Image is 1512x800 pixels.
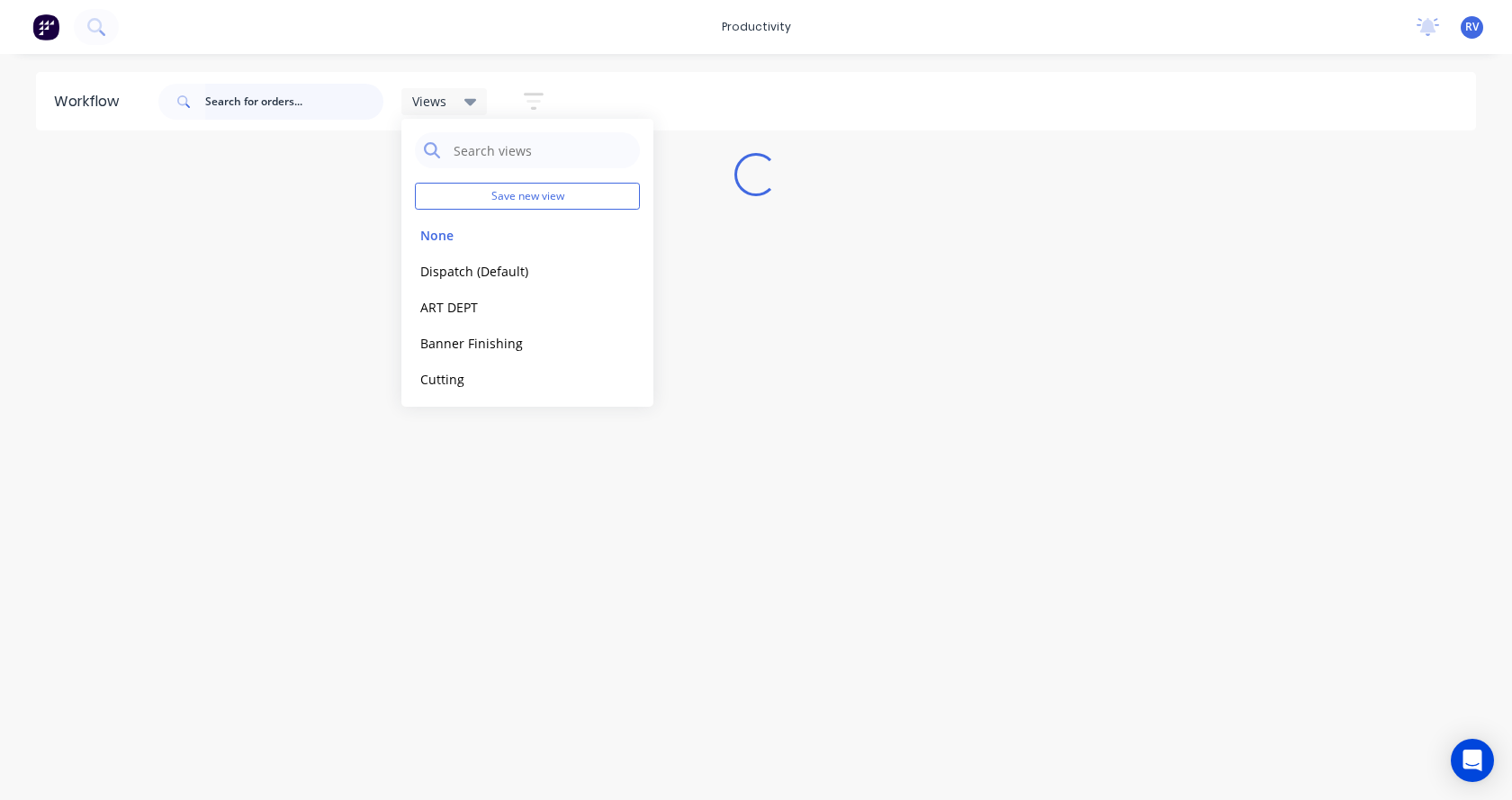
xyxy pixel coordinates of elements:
[1451,739,1494,782] div: Open Intercom Messenger
[415,333,607,354] button: Banner Finishing
[32,13,59,40] img: Factory
[1465,19,1479,35] span: RV
[412,92,446,111] span: Views
[713,13,800,40] div: productivity
[415,225,607,246] button: None
[415,297,607,318] button: ART DEPT
[452,132,631,168] input: Search views
[415,369,607,390] button: Cutting
[54,91,128,112] div: Workflow
[415,261,607,282] button: Dispatch (Default)
[205,84,383,120] input: Search for orders...
[415,405,607,426] button: Fabric Finishing
[415,183,640,210] button: Save new view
